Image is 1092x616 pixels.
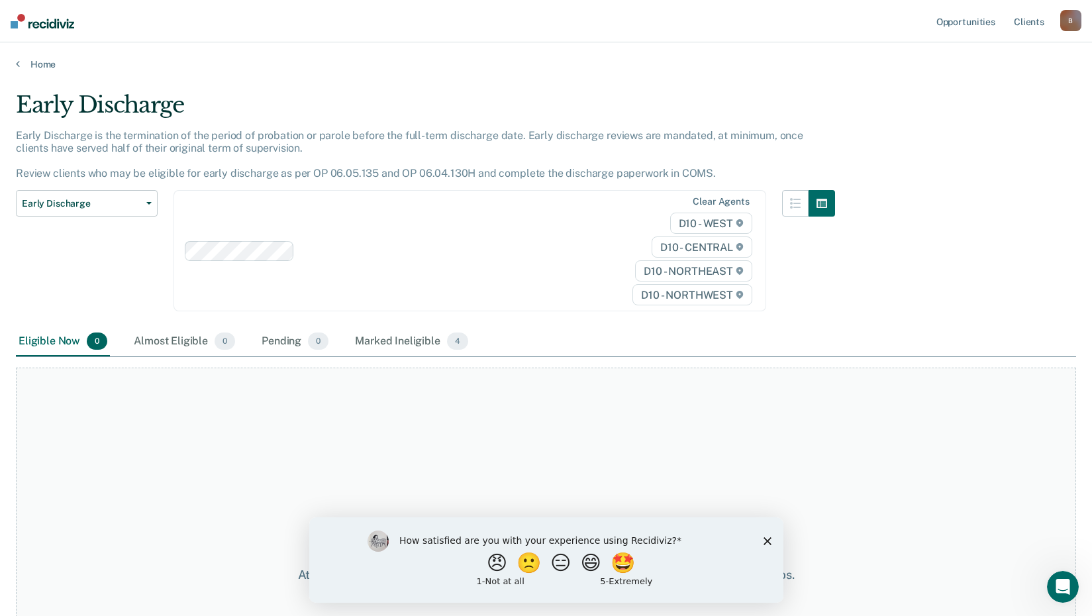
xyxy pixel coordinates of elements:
[352,327,471,356] div: Marked Ineligible4
[22,198,141,209] span: Early Discharge
[16,91,835,129] div: Early Discharge
[259,327,331,356] div: Pending0
[1047,571,1079,603] iframe: Intercom live chat
[16,129,803,180] p: Early Discharge is the termination of the period of probation or parole before the full-term disc...
[308,333,328,350] span: 0
[131,327,238,356] div: Almost Eligible0
[87,333,107,350] span: 0
[215,333,235,350] span: 0
[1060,10,1081,31] button: B
[635,260,752,282] span: D10 - NORTHEAST
[281,568,811,582] div: At this time, there are no clients who are Eligible Now. Please navigate to one of the other tabs.
[16,327,110,356] div: Eligible Now0
[693,196,749,207] div: Clear agents
[632,284,752,305] span: D10 - NORTHWEST
[16,190,158,217] button: Early Discharge
[309,517,783,603] iframe: Survey by Kim from Recidiviz
[16,58,1076,70] a: Home
[447,333,468,350] span: 4
[11,14,74,28] img: Recidiviz
[652,236,752,258] span: D10 - CENTRAL
[670,213,752,234] span: D10 - WEST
